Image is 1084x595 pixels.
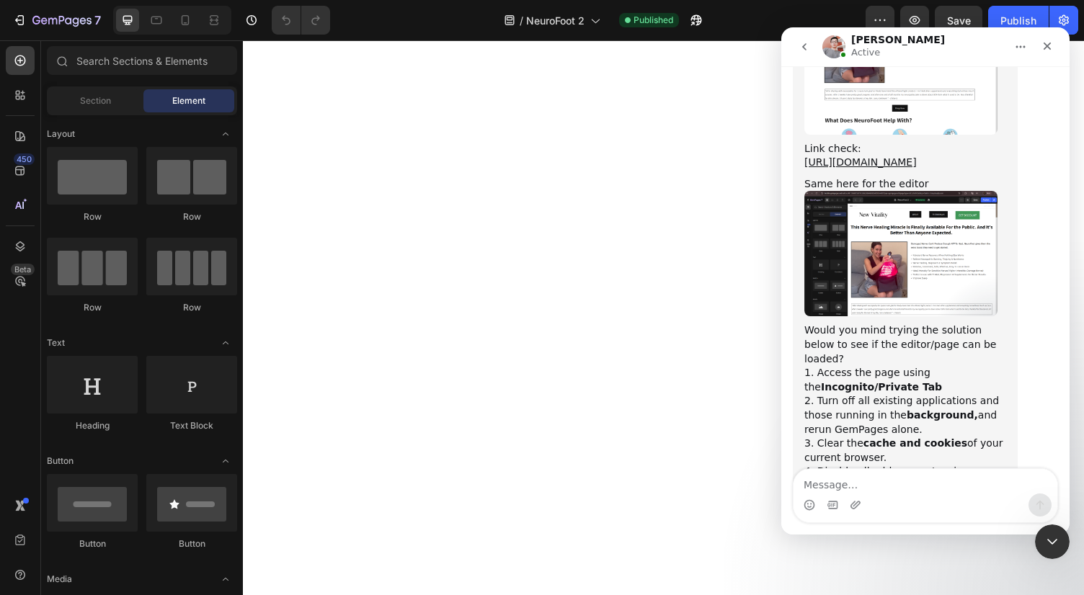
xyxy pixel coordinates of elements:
span: Save [947,14,971,27]
button: Gif picker [45,472,57,483]
div: 2. Turn off all existing applications and those running in the and rerun GemPages alone. [23,367,225,409]
span: NeuroFoot 2 [526,13,585,28]
button: Publish [988,6,1049,35]
div: Button [47,537,138,550]
textarea: Message… [12,442,276,466]
button: Emoji picker [22,472,34,483]
div: 1. Access the page using the [23,339,225,367]
input: Search Sections & Elements [47,46,237,75]
b: background, [125,382,197,393]
p: 7 [94,12,101,29]
button: 7 [6,6,107,35]
span: Layout [47,127,75,140]
span: Published [634,14,673,27]
div: Heading [47,419,138,432]
div: Beta [11,264,35,275]
div: Row [146,301,237,314]
a: [URL][DOMAIN_NAME] [23,129,135,140]
span: Text [47,336,65,349]
div: Would you mind trying the solution below to see if the editor/page can be loaded? [23,296,225,339]
button: Upload attachment [68,472,80,483]
div: Undo/Redo [272,6,330,35]
span: Media [47,573,72,586]
span: Toggle open [214,331,237,354]
span: Toggle open [214,449,237,473]
div: Same here for the editor [23,150,225,164]
iframe: Intercom live chat [781,27,1070,534]
b: Incognito/Private Tab [40,354,161,365]
iframe: Design area [243,40,1084,595]
div: Publish [1000,13,1036,28]
button: Send a message… [247,466,270,489]
span: Toggle open [214,122,237,146]
div: Row [146,210,237,223]
iframe: Intercom live chat [1035,524,1070,559]
div: 450 [14,153,35,165]
span: Section [80,94,111,107]
div: Link check: [23,115,225,129]
span: / [520,13,523,28]
div: 3. Clear the of your current browser. [23,409,225,437]
button: Save [935,6,982,35]
span: Element [172,94,205,107]
div: Row [47,301,138,314]
div: 4. Disable all add-ons, extensions, or AdBlock. [23,437,225,465]
b: cache and cookies [82,410,186,421]
div: Row [47,210,138,223]
div: Text Block [146,419,237,432]
span: Button [47,455,74,467]
span: Toggle open [214,568,237,591]
div: Button [146,537,237,550]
